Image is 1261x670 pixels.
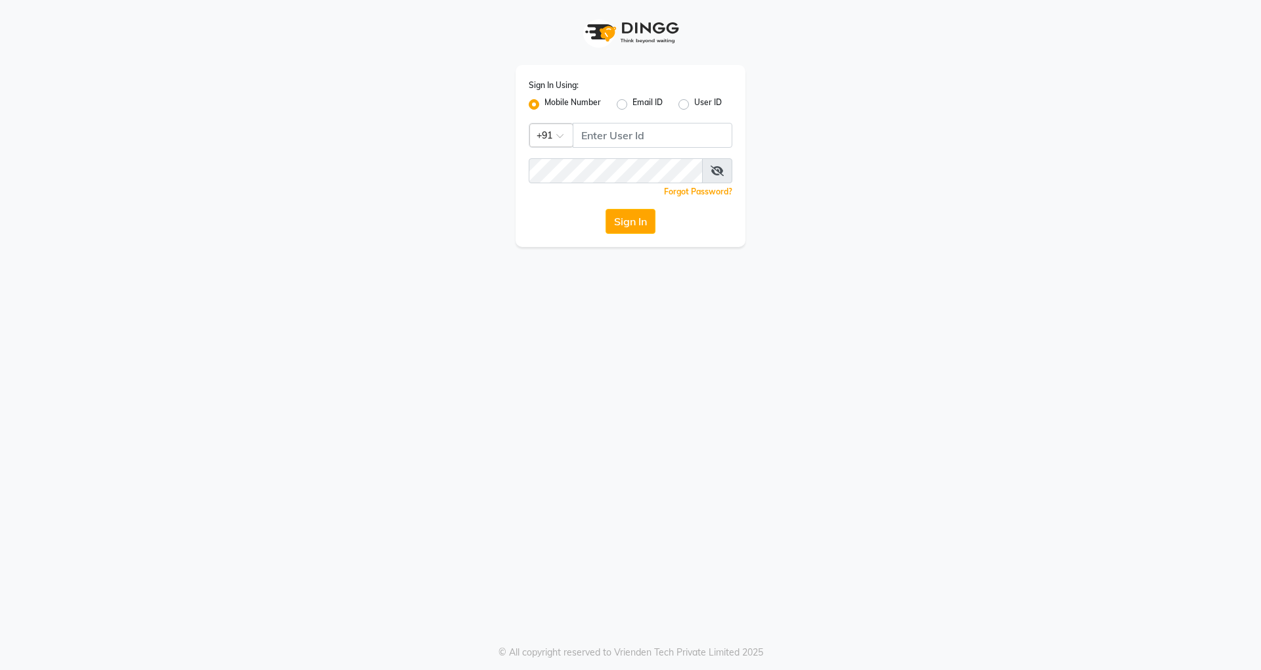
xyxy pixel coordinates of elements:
input: Username [529,158,703,183]
img: logo1.svg [578,13,683,52]
button: Sign In [606,209,655,234]
label: Sign In Using: [529,79,579,91]
input: Username [573,123,732,148]
label: Mobile Number [544,97,601,112]
a: Forgot Password? [664,187,732,196]
label: User ID [694,97,722,112]
label: Email ID [632,97,663,112]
